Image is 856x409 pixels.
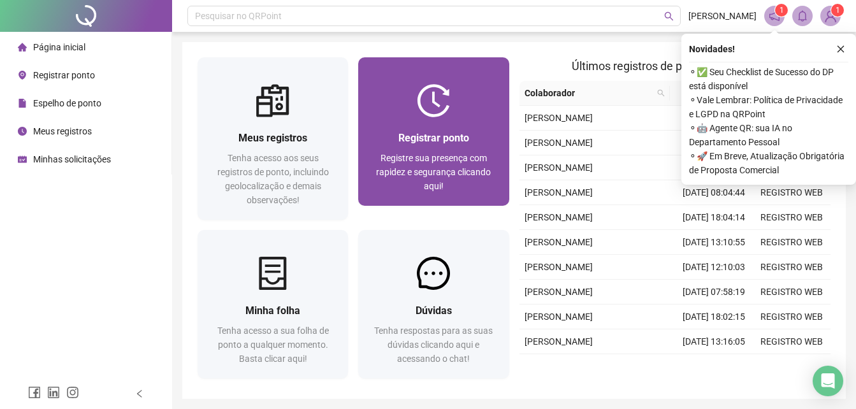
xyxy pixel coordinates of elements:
[753,305,831,329] td: REGISTRO WEB
[675,230,753,255] td: [DATE] 13:10:55
[836,45,845,54] span: close
[689,42,735,56] span: Novidades !
[18,71,27,80] span: environment
[821,6,840,25] img: 94119
[525,212,593,222] span: [PERSON_NAME]
[376,153,491,191] span: Registre sua presença com rapidez e segurança clicando aqui!
[525,162,593,173] span: [PERSON_NAME]
[675,305,753,329] td: [DATE] 18:02:15
[33,70,95,80] span: Registrar ponto
[670,81,745,106] th: Data/Hora
[238,132,307,144] span: Meus registros
[525,138,593,148] span: [PERSON_NAME]
[657,89,665,97] span: search
[217,326,329,364] span: Tenha acesso a sua folha de ponto a qualquer momento. Basta clicar aqui!
[33,126,92,136] span: Meus registros
[374,326,493,364] span: Tenha respostas para as suas dúvidas clicando aqui e acessando o chat!
[688,9,757,23] span: [PERSON_NAME]
[198,230,348,378] a: Minha folhaTenha acesso a sua folha de ponto a qualquer momento. Basta clicar aqui!
[769,10,780,22] span: notification
[18,127,27,136] span: clock-circle
[47,386,60,399] span: linkedin
[28,386,41,399] span: facebook
[33,98,101,108] span: Espelho de ponto
[416,305,452,317] span: Dúvidas
[689,93,848,121] span: ⚬ Vale Lembrar: Política de Privacidade e LGPD na QRPoint
[675,354,753,379] td: [DATE] 12:17:43
[836,6,840,15] span: 1
[217,153,329,205] span: Tenha acesso aos seus registros de ponto, incluindo geolocalização e demais observações!
[525,336,593,347] span: [PERSON_NAME]
[358,57,509,206] a: Registrar pontoRegistre sua presença com rapidez e segurança clicando aqui!
[655,83,667,103] span: search
[675,329,753,354] td: [DATE] 13:16:05
[525,312,593,322] span: [PERSON_NAME]
[525,113,593,123] span: [PERSON_NAME]
[525,287,593,297] span: [PERSON_NAME]
[753,354,831,379] td: REGISTRO WEB
[780,6,784,15] span: 1
[18,155,27,164] span: schedule
[813,366,843,396] div: Open Intercom Messenger
[66,386,79,399] span: instagram
[753,329,831,354] td: REGISTRO WEB
[675,255,753,280] td: [DATE] 12:10:03
[525,237,593,247] span: [PERSON_NAME]
[675,180,753,205] td: [DATE] 08:04:44
[18,43,27,52] span: home
[525,262,593,272] span: [PERSON_NAME]
[831,4,844,17] sup: Atualize o seu contato no menu Meus Dados
[675,280,753,305] td: [DATE] 07:58:19
[689,121,848,149] span: ⚬ 🤖 Agente QR: sua IA no Departamento Pessoal
[753,255,831,280] td: REGISTRO WEB
[689,149,848,177] span: ⚬ 🚀 Em Breve, Atualização Obrigatória de Proposta Comercial
[797,10,808,22] span: bell
[775,4,788,17] sup: 1
[525,187,593,197] span: [PERSON_NAME]
[18,99,27,108] span: file
[198,57,348,220] a: Meus registrosTenha acesso aos seus registros de ponto, incluindo geolocalização e demais observa...
[358,230,509,378] a: DúvidasTenha respostas para as suas dúvidas clicando aqui e acessando o chat!
[33,154,111,164] span: Minhas solicitações
[675,155,753,180] td: [DATE] 12:10:48
[675,106,753,131] td: [DATE] 18:56:58
[33,42,85,52] span: Página inicial
[689,65,848,93] span: ⚬ ✅ Seu Checklist de Sucesso do DP está disponível
[525,86,653,100] span: Colaborador
[675,131,753,155] td: [DATE] 13:00:03
[753,280,831,305] td: REGISTRO WEB
[135,389,144,398] span: left
[753,205,831,230] td: REGISTRO WEB
[753,180,831,205] td: REGISTRO WEB
[398,132,469,144] span: Registrar ponto
[245,305,300,317] span: Minha folha
[675,205,753,230] td: [DATE] 18:04:14
[753,230,831,255] td: REGISTRO WEB
[675,86,730,100] span: Data/Hora
[664,11,674,21] span: search
[572,59,778,73] span: Últimos registros de ponto sincronizados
